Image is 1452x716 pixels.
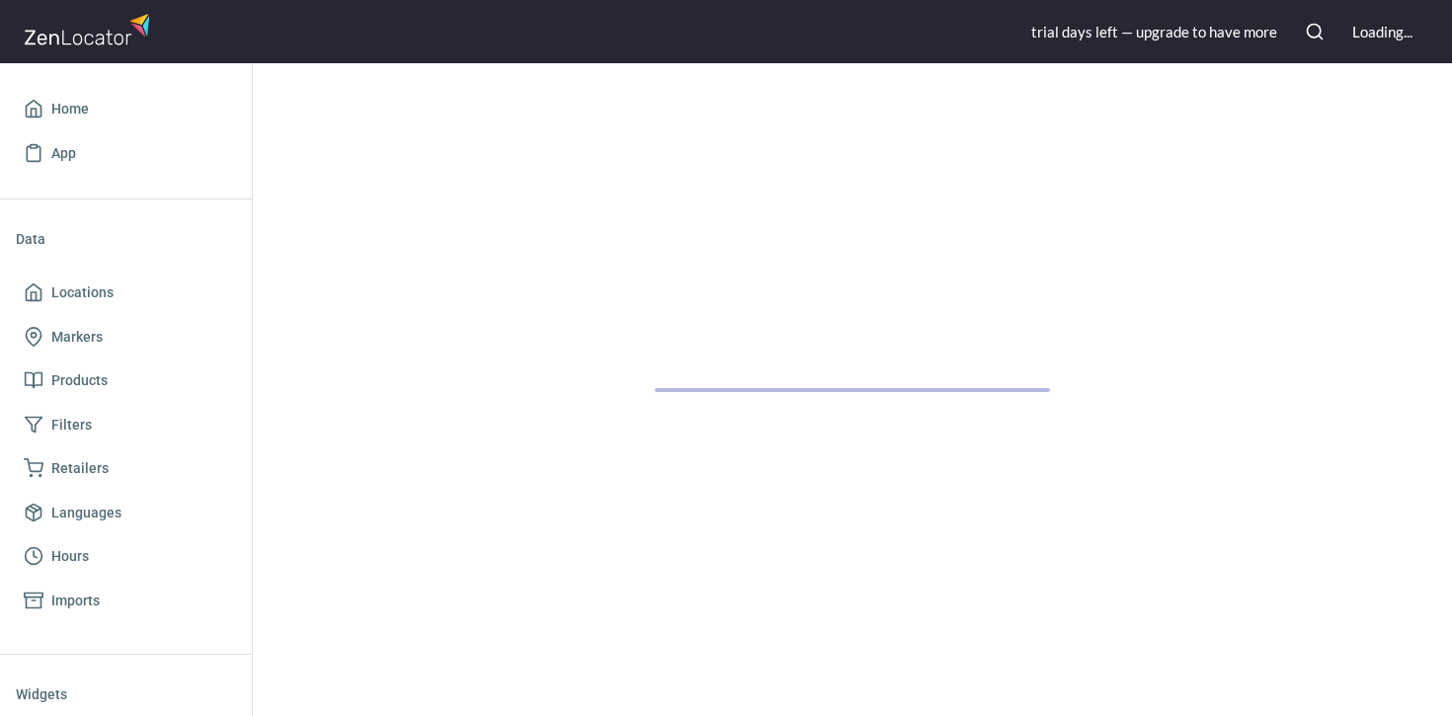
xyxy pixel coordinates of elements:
img: zenlocator [24,8,156,50]
a: Hours [16,534,236,579]
a: Languages [16,491,236,535]
a: Imports [16,579,236,623]
span: Hours [51,544,89,569]
a: Retailers [16,446,236,491]
button: Search [1293,10,1336,53]
li: Data [16,215,236,263]
div: trial day s left — upgrade to have more [1031,22,1277,42]
div: Loading... [1352,22,1412,42]
span: Imports [51,589,100,613]
a: Markers [16,315,236,359]
span: Retailers [51,456,109,481]
a: App [16,131,236,176]
span: Products [51,368,108,393]
a: Locations [16,271,236,315]
a: Filters [16,403,236,447]
span: Languages [51,501,121,525]
span: Home [51,97,89,121]
a: Home [16,87,236,131]
span: Locations [51,280,114,305]
a: Products [16,358,236,403]
span: App [51,141,76,166]
span: Markers [51,325,103,350]
span: Filters [51,413,92,438]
